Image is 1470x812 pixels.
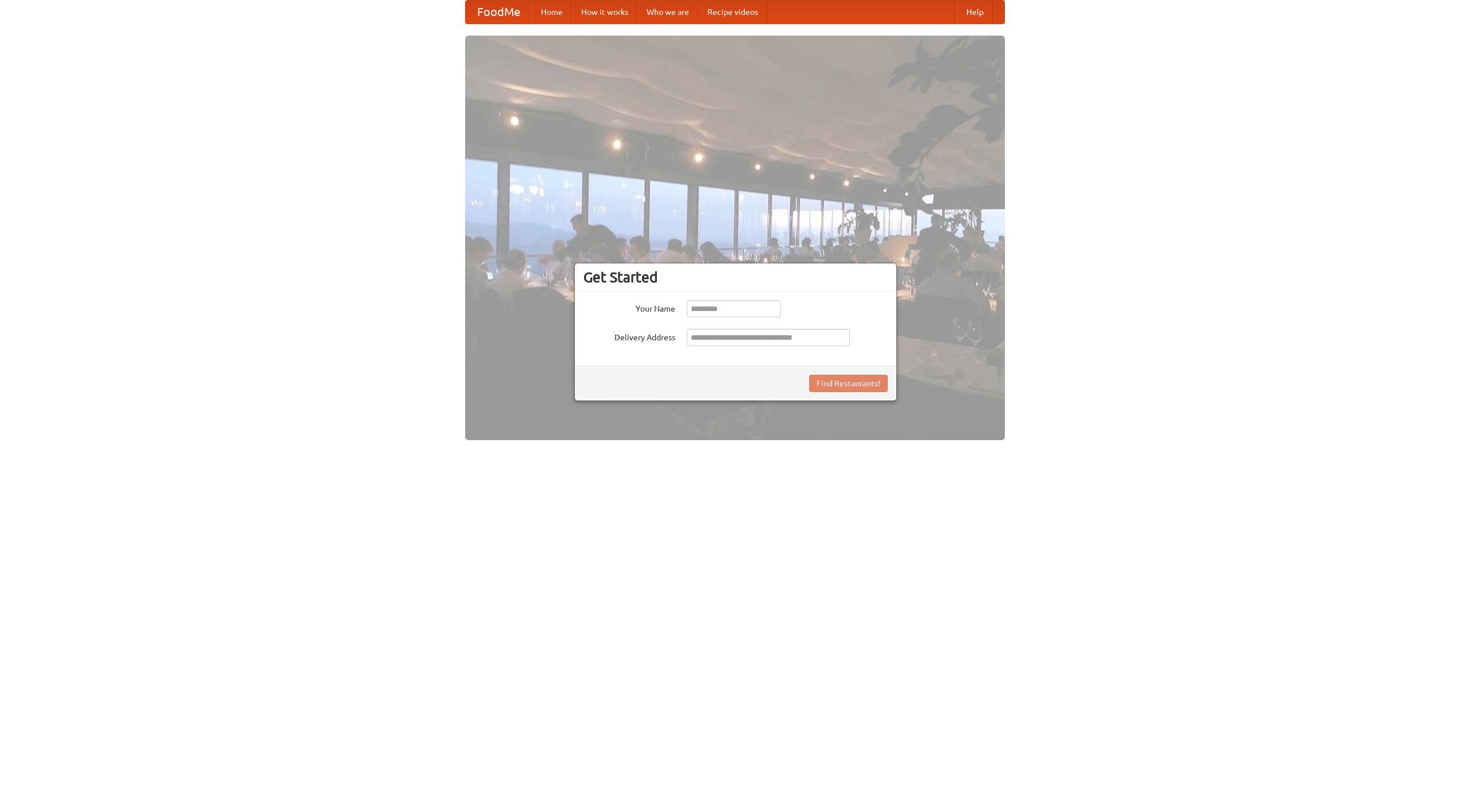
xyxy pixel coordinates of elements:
h3: Get Started [583,269,888,286]
a: Help [957,1,993,24]
a: FoodMe [466,1,532,24]
a: Home [532,1,572,24]
label: Delivery Address [583,329,675,343]
button: Find Restaurants! [809,375,888,392]
label: Your Name [583,300,675,314]
a: Who we are [637,1,698,24]
a: Recipe videos [698,1,767,24]
a: How it works [572,1,637,24]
